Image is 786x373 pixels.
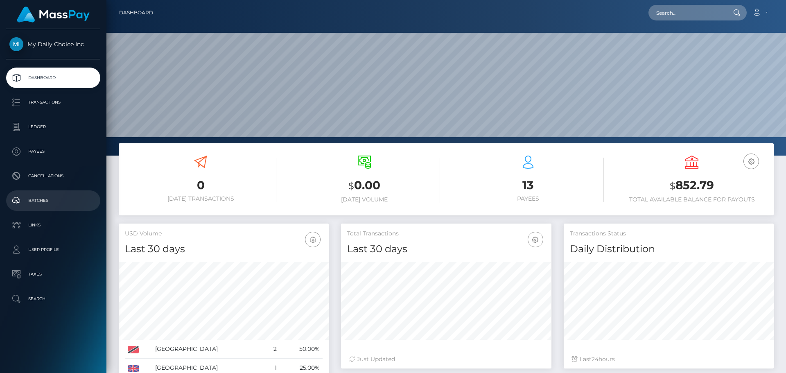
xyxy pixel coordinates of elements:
p: User Profile [9,244,97,256]
h6: [DATE] Transactions [125,195,276,202]
small: $ [670,180,675,192]
h3: 0 [125,177,276,193]
td: [GEOGRAPHIC_DATA] [152,340,265,359]
td: 2 [265,340,280,359]
a: Links [6,215,100,235]
h5: USD Volume [125,230,323,238]
p: Search [9,293,97,305]
div: Last hours [572,355,766,364]
p: Ledger [9,121,97,133]
img: TT.png [128,346,139,353]
h4: Last 30 days [125,242,323,256]
div: Just Updated [349,355,543,364]
input: Search... [648,5,725,20]
img: GB.png [128,365,139,372]
h3: 0.00 [289,177,440,194]
a: Search [6,289,100,309]
p: Payees [9,145,97,158]
p: Dashboard [9,72,97,84]
h3: 13 [452,177,604,193]
span: My Daily Choice Inc [6,41,100,48]
a: Payees [6,141,100,162]
h6: Payees [452,195,604,202]
p: Batches [9,194,97,207]
span: 24 [592,355,599,363]
a: Taxes [6,264,100,285]
a: Dashboard [6,68,100,88]
p: Taxes [9,268,97,280]
p: Transactions [9,96,97,109]
h5: Total Transactions [347,230,545,238]
a: User Profile [6,240,100,260]
a: Dashboard [119,4,153,21]
a: Batches [6,190,100,211]
p: Cancellations [9,170,97,182]
h4: Daily Distribution [570,242,768,256]
td: 50.00% [280,340,323,359]
a: Ledger [6,117,100,137]
h5: Transactions Status [570,230,768,238]
h3: 852.79 [616,177,768,194]
a: Transactions [6,92,100,113]
h4: Last 30 days [347,242,545,256]
img: My Daily Choice Inc [9,37,23,51]
p: Links [9,219,97,231]
img: MassPay Logo [17,7,90,23]
small: $ [348,180,354,192]
h6: [DATE] Volume [289,196,440,203]
h6: Total Available Balance for Payouts [616,196,768,203]
a: Cancellations [6,166,100,186]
